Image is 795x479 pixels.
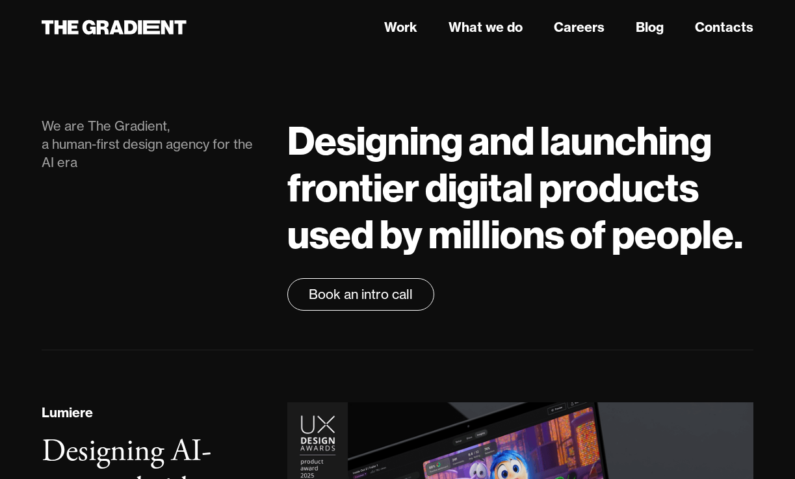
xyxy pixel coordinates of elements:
[554,18,605,37] a: Careers
[636,18,664,37] a: Blog
[287,117,753,257] h1: Designing and launching frontier digital products used by millions of people.
[287,278,434,311] a: Book an intro call
[449,18,523,37] a: What we do
[42,117,261,172] div: We are The Gradient, a human-first design agency for the AI era
[695,18,753,37] a: Contacts
[42,403,93,422] div: Lumiere
[384,18,417,37] a: Work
